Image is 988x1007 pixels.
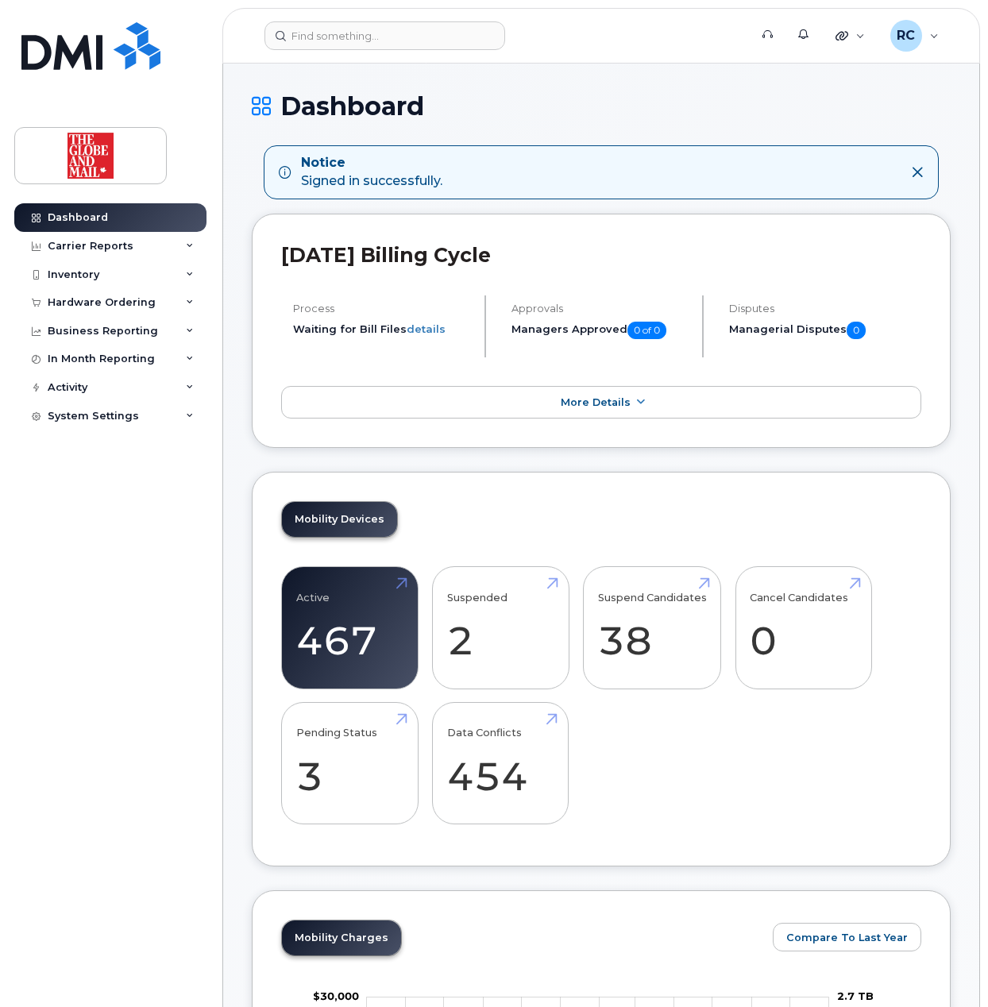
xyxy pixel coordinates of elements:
h4: Approvals [511,303,689,314]
h1: Dashboard [252,92,951,120]
span: 0 of 0 [627,322,666,339]
tspan: $30,000 [313,990,359,1002]
div: Signed in successfully. [301,154,442,191]
a: Pending Status 3 [296,711,403,816]
a: details [407,322,446,335]
h4: Process [293,303,471,314]
a: Cancel Candidates 0 [750,576,857,681]
a: Suspend Candidates 38 [598,576,707,681]
g: $0 [313,990,359,1002]
h2: [DATE] Billing Cycle [281,243,921,267]
a: Mobility Charges [282,920,401,955]
strong: Notice [301,154,442,172]
tspan: 2.7 TB [837,990,874,1002]
h5: Managerial Disputes [729,322,921,339]
a: Suspended 2 [447,576,554,681]
span: More Details [561,396,631,408]
h5: Managers Approved [511,322,689,339]
a: Active 467 [296,576,403,681]
li: Waiting for Bill Files [293,322,471,337]
a: Mobility Devices [282,502,397,537]
span: Compare To Last Year [786,930,908,945]
a: Data Conflicts 454 [447,711,554,816]
span: 0 [847,322,866,339]
h4: Disputes [729,303,921,314]
button: Compare To Last Year [773,923,921,951]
